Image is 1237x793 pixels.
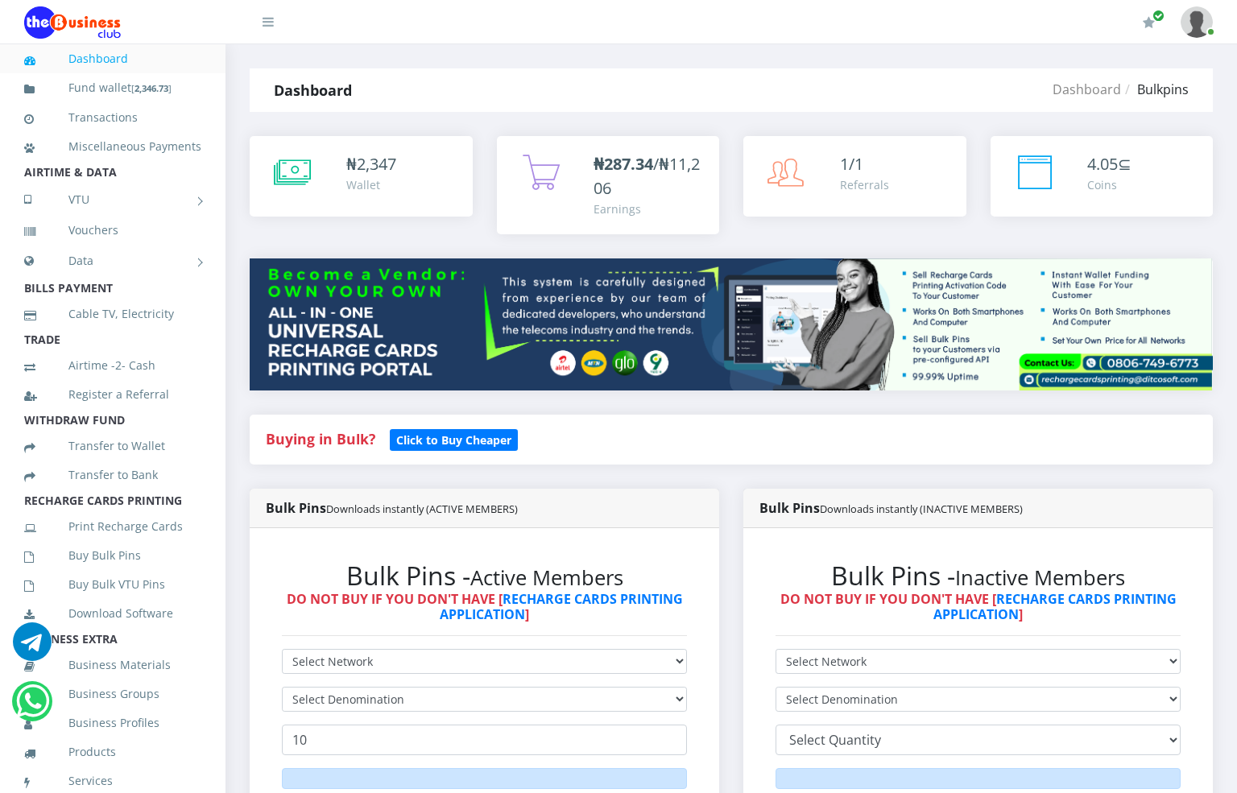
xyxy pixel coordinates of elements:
small: Active Members [470,564,623,592]
a: Cable TV, Electricity [24,295,201,332]
strong: Bulk Pins [759,499,1023,517]
a: Dashboard [24,40,201,77]
input: Enter Quantity [282,725,687,755]
span: Renew/Upgrade Subscription [1152,10,1165,22]
strong: Bulk Pins [266,499,518,517]
b: 2,346.73 [134,82,168,94]
strong: DO NOT BUY IF YOU DON'T HAVE [ ] [780,590,1177,623]
a: Transactions [24,99,201,136]
div: Wallet [346,176,396,193]
a: Products [24,733,201,770]
a: Register a Referral [24,376,201,413]
a: ₦287.34/₦11,206 Earnings [497,136,720,234]
a: Download Software [24,595,201,632]
span: 4.05 [1087,153,1118,175]
strong: Dashboard [274,81,352,100]
i: Renew/Upgrade Subscription [1143,16,1155,29]
a: Chat for support [13,634,52,661]
b: ₦287.34 [594,153,653,175]
h2: Bulk Pins - [776,560,1181,591]
li: Bulkpins [1121,80,1189,99]
a: Dashboard [1053,81,1121,98]
a: Buy Bulk VTU Pins [24,566,201,603]
span: /₦11,206 [594,153,700,199]
img: User [1181,6,1213,38]
a: Business Materials [24,646,201,684]
span: 1/1 [840,153,863,175]
small: Downloads instantly (ACTIVE MEMBERS) [326,502,518,516]
a: Airtime -2- Cash [24,347,201,384]
div: Referrals [840,176,889,193]
a: ₦2,347 Wallet [250,136,473,217]
img: Logo [24,6,121,39]
small: [ ] [131,82,172,94]
a: Transfer to Wallet [24,427,201,465]
a: 1/1 Referrals [743,136,966,217]
a: VTU [24,180,201,220]
div: ₦ [346,152,396,176]
a: Buy Bulk Pins [24,537,201,574]
div: ⊆ [1087,152,1132,176]
b: Click to Buy Cheaper [396,432,511,448]
a: Data [24,241,201,281]
small: Downloads instantly (INACTIVE MEMBERS) [820,502,1023,516]
strong: Buying in Bulk? [266,429,375,448]
img: multitenant_rcp.png [250,258,1213,390]
a: Chat for support [16,694,49,721]
strong: DO NOT BUY IF YOU DON'T HAVE [ ] [287,590,683,623]
span: 2,347 [357,153,396,175]
a: Business Groups [24,675,201,712]
a: Print Recharge Cards [24,508,201,545]
div: Coins [1087,176,1132,193]
a: RECHARGE CARDS PRINTING APPLICATION [933,590,1177,623]
a: Vouchers [24,212,201,249]
a: Transfer to Bank [24,456,201,494]
h2: Bulk Pins - [282,560,687,591]
a: Business Profiles [24,704,201,741]
a: Fund wallet[2,346.73] [24,69,201,107]
div: Earnings [594,200,704,217]
small: Inactive Members [955,564,1125,592]
a: Click to Buy Cheaper [390,429,518,448]
a: Miscellaneous Payments [24,128,201,165]
a: RECHARGE CARDS PRINTING APPLICATION [440,590,683,623]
